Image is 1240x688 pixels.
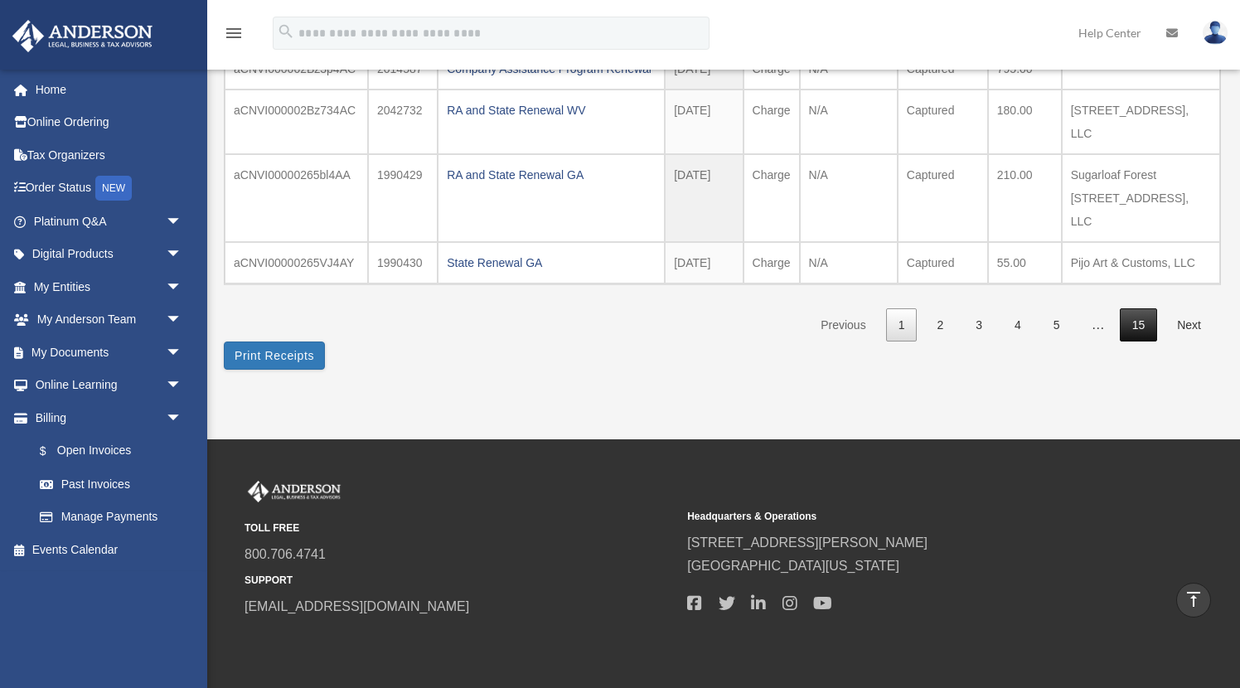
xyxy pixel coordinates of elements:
i: vertical_align_top [1184,589,1204,609]
button: Print Receipts [224,342,325,370]
a: Billingarrow_drop_down [12,401,207,434]
a: 800.706.4741 [245,547,326,561]
i: menu [224,23,244,43]
a: vertical_align_top [1176,583,1211,618]
img: Anderson Advisors Platinum Portal [245,481,344,502]
span: … [1078,317,1118,332]
a: Home [12,73,207,106]
a: Online Learningarrow_drop_down [12,369,207,402]
td: Captured [898,90,988,154]
a: [EMAIL_ADDRESS][DOMAIN_NAME] [245,599,469,613]
a: [GEOGRAPHIC_DATA][US_STATE] [687,559,899,573]
td: aCNVI000002Bz734AC [225,90,368,154]
td: Charge [744,242,800,283]
td: 1990430 [368,242,438,283]
td: [STREET_ADDRESS], LLC [1062,90,1220,154]
td: 1990429 [368,154,438,242]
a: [STREET_ADDRESS][PERSON_NAME] [687,535,928,550]
td: 55.00 [988,242,1062,283]
td: 210.00 [988,154,1062,242]
td: [DATE] [665,242,743,283]
div: NEW [95,176,132,201]
a: menu [224,29,244,43]
span: arrow_drop_down [166,336,199,370]
td: Pijo Art & Customs, LLC [1062,242,1220,283]
a: Past Invoices [23,468,199,501]
td: N/A [800,90,898,154]
a: My Entitiesarrow_drop_down [12,270,207,303]
span: arrow_drop_down [166,270,199,304]
a: 2 [924,308,956,342]
a: 4 [1002,308,1034,342]
a: Online Ordering [12,106,207,139]
td: Captured [898,154,988,242]
td: aCNVI00000265VJ4AY [225,242,368,283]
a: Manage Payments [23,501,207,534]
a: My Documentsarrow_drop_down [12,336,207,369]
div: RA and State Renewal WV [447,99,656,122]
td: Captured [898,242,988,283]
span: arrow_drop_down [166,369,199,403]
td: [DATE] [665,90,743,154]
small: Headquarters & Operations [687,508,1118,526]
img: User Pic [1203,21,1228,45]
a: Digital Productsarrow_drop_down [12,238,207,271]
small: TOLL FREE [245,520,676,537]
span: $ [49,441,57,462]
a: 1 [886,308,918,342]
td: N/A [800,154,898,242]
td: 180.00 [988,90,1062,154]
td: Sugarloaf Forest [STREET_ADDRESS], LLC [1062,154,1220,242]
td: 2042732 [368,90,438,154]
a: 15 [1120,308,1158,342]
td: Charge [744,154,800,242]
small: SUPPORT [245,572,676,589]
span: arrow_drop_down [166,238,199,272]
i: search [277,22,295,41]
a: Events Calendar [12,533,207,566]
td: N/A [800,242,898,283]
div: RA and State Renewal GA [447,163,656,187]
td: Charge [744,90,800,154]
td: [DATE] [665,154,743,242]
a: Tax Organizers [12,138,207,172]
a: My Anderson Teamarrow_drop_down [12,303,207,337]
a: 5 [1041,308,1073,342]
span: arrow_drop_down [166,401,199,435]
a: Previous [808,308,878,342]
a: $Open Invoices [23,434,207,468]
td: aCNVI00000265bl4AA [225,154,368,242]
a: Platinum Q&Aarrow_drop_down [12,205,207,238]
a: Next [1165,308,1213,342]
a: Order StatusNEW [12,172,207,206]
span: arrow_drop_down [166,205,199,239]
img: Anderson Advisors Platinum Portal [7,20,157,52]
a: 3 [963,308,995,342]
div: State Renewal GA [447,251,656,274]
span: arrow_drop_down [166,303,199,337]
